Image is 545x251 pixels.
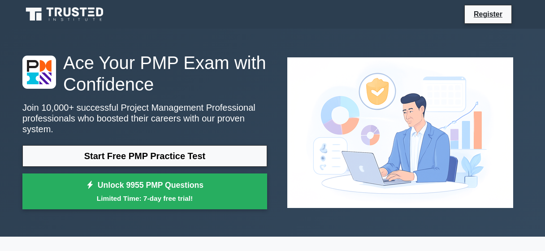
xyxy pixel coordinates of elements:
[22,102,267,134] p: Join 10,000+ successful Project Management Professional professionals who boosted their careers w...
[22,145,267,167] a: Start Free PMP Practice Test
[22,173,267,209] a: Unlock 9955 PMP QuestionsLimited Time: 7-day free trial!
[22,52,267,95] h1: Ace Your PMP Exam with Confidence
[34,193,256,203] small: Limited Time: 7-day free trial!
[468,9,508,20] a: Register
[280,50,520,215] img: Project Management Professional Preview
